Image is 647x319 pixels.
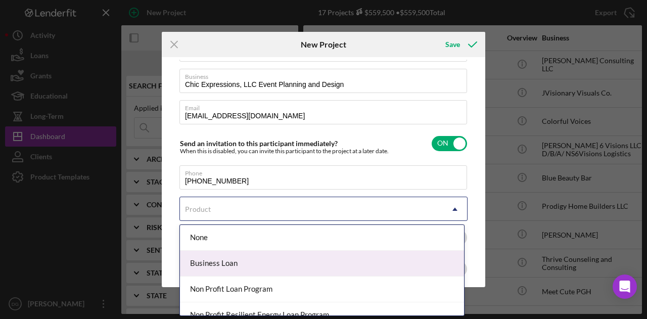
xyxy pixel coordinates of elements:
h6: New Project [301,40,346,49]
div: None [180,225,464,251]
div: When this is disabled, you can invite this participant to the project at a later date. [180,148,389,155]
div: Non Profit Loan Program [180,277,464,302]
div: Business Loan [180,251,464,277]
div: Product [185,205,211,213]
label: Business [185,69,467,80]
label: Send an invitation to this participant immediately? [180,139,338,148]
label: Email [185,101,467,112]
button: Save [435,34,485,55]
div: Save [445,34,460,55]
label: Phone [185,166,467,177]
div: Open Intercom Messenger [613,275,637,299]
